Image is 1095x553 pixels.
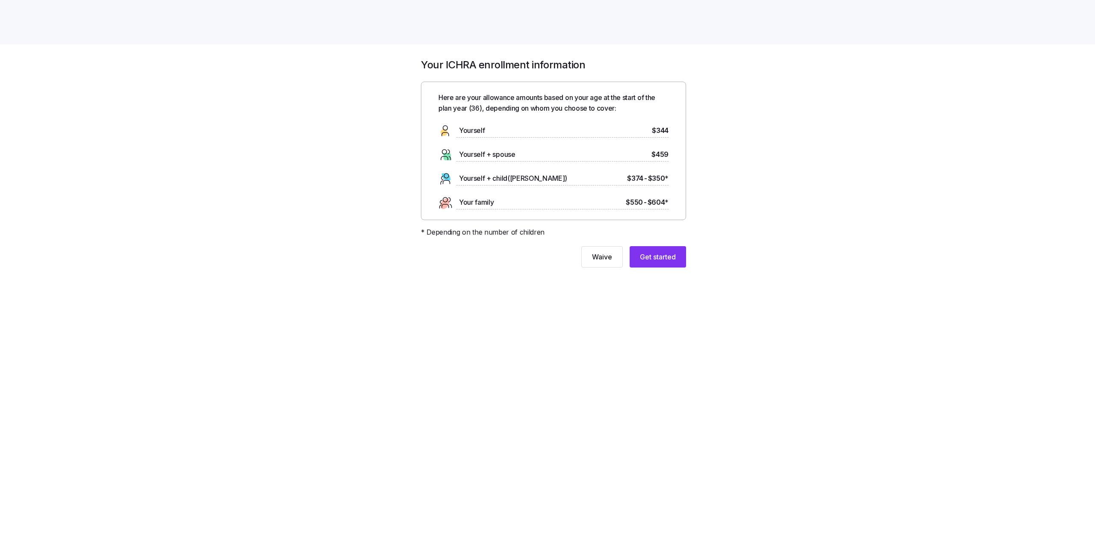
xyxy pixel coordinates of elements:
span: * Depending on the number of children [421,227,545,238]
span: Here are your allowance amounts based on your age at the start of the plan year ( 36 ), depending... [438,92,669,114]
span: Your family [459,197,494,208]
span: $459 [651,149,669,160]
span: - [644,173,647,184]
span: - [644,197,647,208]
span: $550 [626,197,643,208]
span: $344 [652,125,669,136]
span: $374 [627,173,643,184]
span: Yourself + spouse [459,149,515,160]
span: Yourself + child([PERSON_NAME]) [459,173,567,184]
span: $604 [648,197,669,208]
button: Get started [630,246,686,268]
span: $350 [648,173,669,184]
span: Waive [592,252,612,262]
h1: Your ICHRA enrollment information [421,58,686,71]
span: Get started [640,252,676,262]
button: Waive [581,246,623,268]
span: Yourself [459,125,485,136]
